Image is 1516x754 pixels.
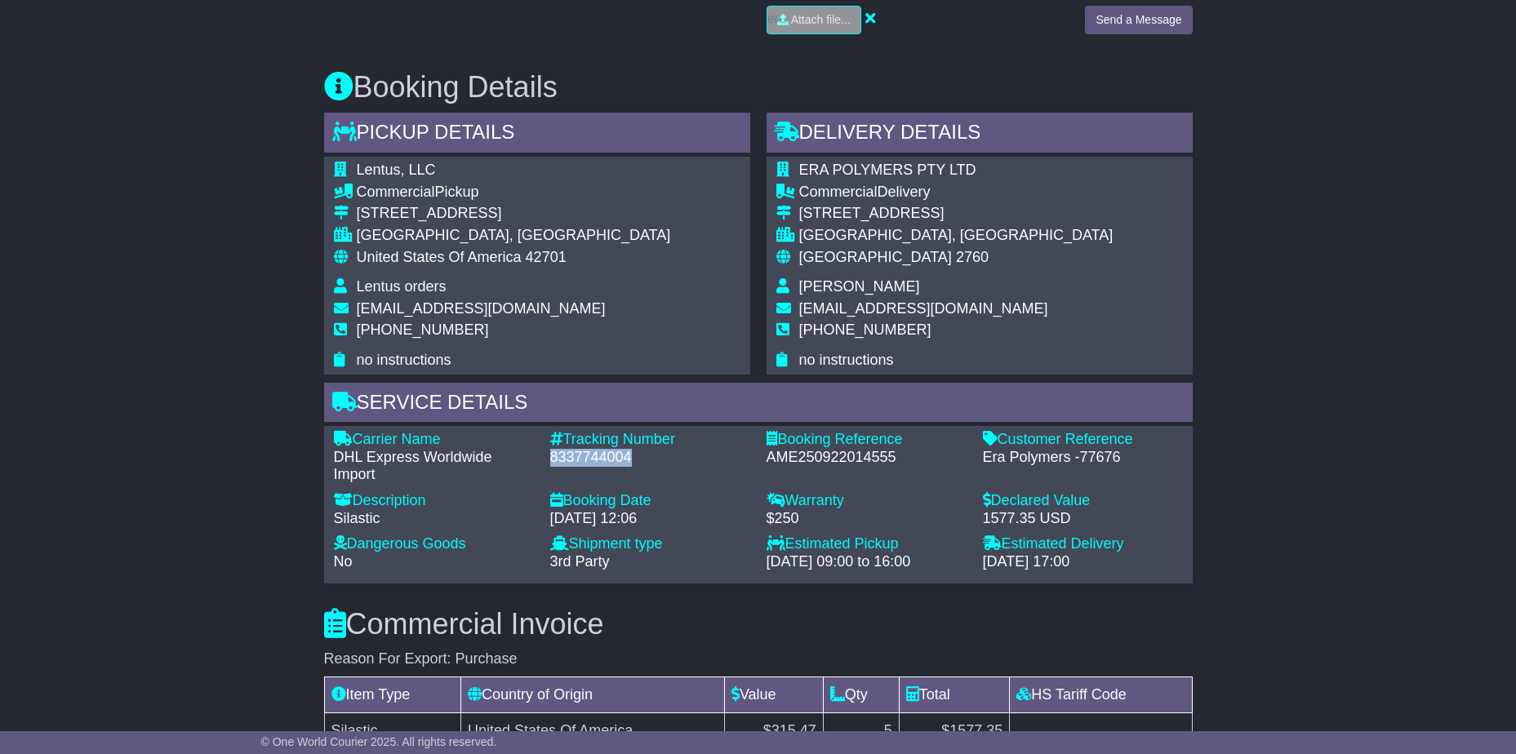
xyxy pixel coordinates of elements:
td: HS Tariff Code [1010,676,1192,712]
td: Total [899,676,1010,712]
td: 5 [823,712,899,748]
td: $1577.35 [899,712,1010,748]
span: 3rd Party [550,553,610,570]
span: 42701 [526,249,567,265]
div: Service Details [324,383,1193,427]
span: no instructions [799,352,894,368]
h3: Commercial Invoice [324,608,1193,641]
td: Country of Origin [461,676,725,712]
div: Delivery Details [767,113,1193,157]
div: [DATE] 17:00 [983,553,1183,571]
span: © One World Courier 2025. All rights reserved. [261,735,497,748]
span: [GEOGRAPHIC_DATA] [799,249,952,265]
span: United States Of America [357,249,522,265]
div: Pickup Details [324,113,750,157]
button: Send a Message [1085,6,1192,34]
div: [STREET_ADDRESS] [799,205,1114,223]
span: [EMAIL_ADDRESS][DOMAIN_NAME] [357,300,606,317]
td: Silastic [324,712,461,748]
span: [PHONE_NUMBER] [799,322,931,338]
td: Item Type [324,676,461,712]
div: Dangerous Goods [334,535,534,553]
div: [DATE] 12:06 [550,510,750,528]
span: [PHONE_NUMBER] [357,322,489,338]
div: Shipment type [550,535,750,553]
div: Era Polymers -77676 [983,449,1183,467]
span: 2760 [956,249,989,265]
div: AME250922014555 [767,449,967,467]
h3: Booking Details [324,71,1193,104]
span: Lentus orders [357,278,447,295]
span: No [334,553,353,570]
div: [DATE] 09:00 to 16:00 [767,553,967,571]
div: Booking Date [550,492,750,510]
span: Lentus, LLC [357,162,436,178]
div: Declared Value [983,492,1183,510]
span: [PERSON_NAME] [799,278,920,295]
div: DHL Express Worldwide Import [334,449,534,484]
div: 8337744004 [550,449,750,467]
span: Commercial [799,184,878,200]
td: $315.47 [724,712,823,748]
div: Silastic [334,510,534,528]
div: Warranty [767,492,967,510]
span: [EMAIL_ADDRESS][DOMAIN_NAME] [799,300,1048,317]
div: Estimated Delivery [983,535,1183,553]
td: United States Of America [461,712,725,748]
span: no instructions [357,352,451,368]
div: Customer Reference [983,431,1183,449]
div: Carrier Name [334,431,534,449]
td: Qty [823,676,899,712]
div: Tracking Number [550,431,750,449]
div: 1577.35 USD [983,510,1183,528]
span: ERA POLYMERS PTY LTD [799,162,976,178]
div: $250 [767,510,967,528]
td: Value [724,676,823,712]
div: Description [334,492,534,510]
div: [STREET_ADDRESS] [357,205,671,223]
div: Reason For Export: Purchase [324,650,1193,668]
div: Estimated Pickup [767,535,967,553]
div: [GEOGRAPHIC_DATA], [GEOGRAPHIC_DATA] [799,227,1114,245]
div: Pickup [357,184,671,202]
span: Commercial [357,184,435,200]
div: [GEOGRAPHIC_DATA], [GEOGRAPHIC_DATA] [357,227,671,245]
div: Booking Reference [767,431,967,449]
div: Delivery [799,184,1114,202]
